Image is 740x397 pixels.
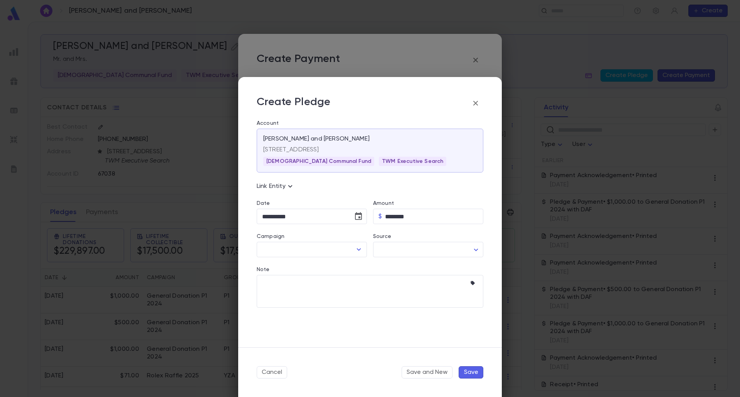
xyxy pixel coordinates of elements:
label: Campaign [257,233,284,240]
button: Save and New [402,366,452,379]
button: Cancel [257,366,287,379]
button: Save [459,366,483,379]
button: Open [353,244,364,255]
p: $ [378,213,382,220]
p: [PERSON_NAME] and [PERSON_NAME] [263,135,370,143]
div: ​ [373,242,483,257]
p: Link Entity [257,182,295,191]
span: [DEMOGRAPHIC_DATA] Communal Fund [263,158,374,164]
button: Choose date, selected date is Aug 26, 2025 [351,209,366,224]
label: Note [257,266,270,273]
span: TWM Executive Search [379,158,446,164]
label: Account [257,120,483,126]
p: Create Pledge [257,95,331,111]
p: [STREET_ADDRESS] [263,146,477,154]
label: Date [257,200,367,206]
label: Source [373,233,391,240]
label: Amount [373,200,394,206]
